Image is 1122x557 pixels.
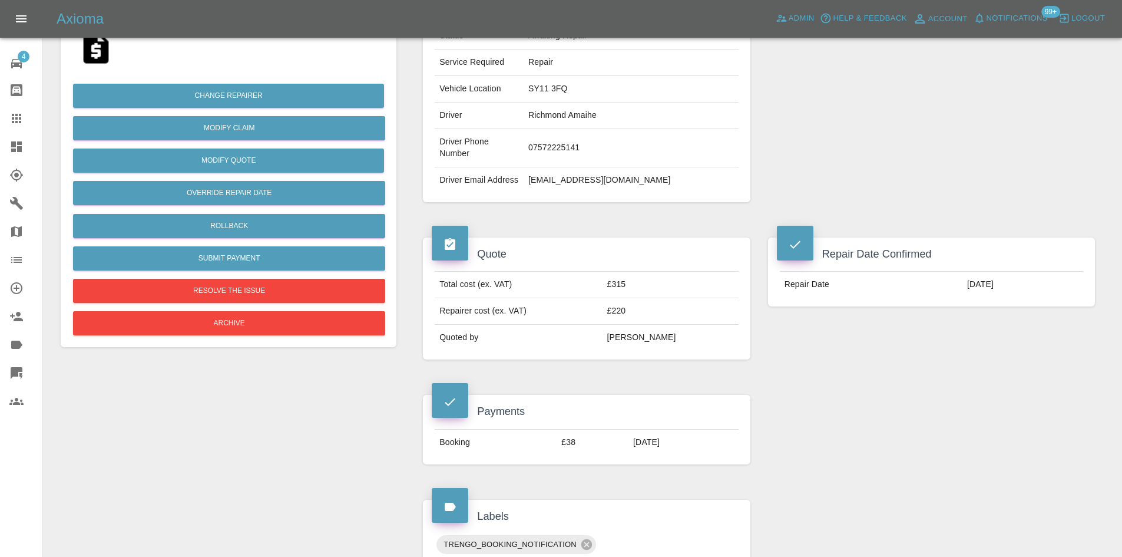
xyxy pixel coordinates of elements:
td: Booking [435,429,557,455]
td: £38 [557,429,628,455]
span: Account [928,12,968,26]
td: [PERSON_NAME] [603,325,739,351]
a: Account [910,9,971,28]
h4: Repair Date Confirmed [777,246,1086,262]
button: Modify Quote [73,149,384,173]
td: Driver Phone Number [435,129,524,167]
a: Modify Claim [73,116,385,140]
td: Driver [435,103,524,129]
button: Resolve the issue [73,279,385,303]
button: Logout [1055,9,1108,28]
td: SY11 3FQ [524,76,739,103]
div: TRENGO_BOOKING_NOTIFICATION [436,535,596,554]
td: Repair Date [780,272,962,298]
span: 4 [18,51,29,62]
td: Quoted by [435,325,602,351]
td: [DATE] [962,272,1083,298]
button: Open drawer [7,5,35,33]
button: Archive [73,311,385,335]
td: [DATE] [628,429,739,455]
button: Notifications [971,9,1051,28]
td: 07572225141 [524,129,739,167]
a: Admin [773,9,817,28]
td: Vehicle Location [435,76,524,103]
h4: Payments [432,404,741,420]
h4: Quote [432,246,741,262]
button: Override Repair Date [73,181,385,205]
td: £315 [603,272,739,298]
td: Driver Email Address [435,167,524,193]
span: Logout [1071,12,1105,25]
td: Repairer cost (ex. VAT) [435,298,602,325]
button: Help & Feedback [817,9,909,28]
td: [EMAIL_ADDRESS][DOMAIN_NAME] [524,167,739,193]
button: Change Repairer [73,84,384,108]
button: Submit Payment [73,246,385,271]
span: TRENGO_BOOKING_NOTIFICATION [436,538,584,551]
span: 99+ [1041,6,1060,18]
td: Service Required [435,50,524,76]
td: Repair [524,50,739,76]
td: Richmond Amaihe [524,103,739,129]
span: Admin [789,12,815,25]
button: Rollback [73,214,385,238]
td: Total cost (ex. VAT) [435,272,602,298]
img: qt_1RxOfjA4aDea5wMj8YBUaCIR [77,29,115,67]
span: Help & Feedback [833,12,906,25]
h4: Labels [432,509,741,525]
td: £220 [603,298,739,325]
span: Notifications [987,12,1048,25]
h5: Axioma [57,9,104,28]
